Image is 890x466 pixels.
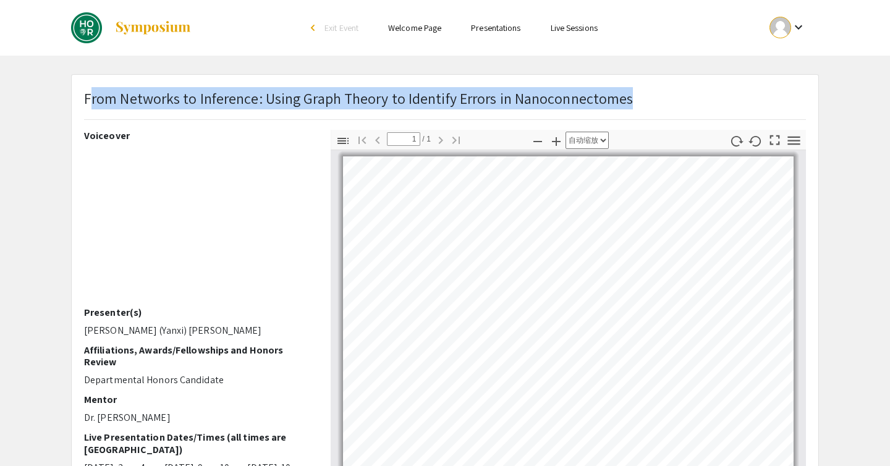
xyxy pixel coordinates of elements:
button: 切换到演示模式 [765,130,786,148]
button: 工具 [784,132,805,150]
button: 顺时针旋转 [726,132,747,150]
h2: Presenter(s) [84,307,312,318]
span: / 1 [420,132,431,146]
a: Live Sessions [551,22,598,33]
h2: Affiliations, Awards/Fellowships and Honors Review [84,344,312,368]
h2: Live Presentation Dates/Times (all times are [GEOGRAPHIC_DATA]) [84,431,312,455]
a: Presentations [471,22,520,33]
p: Departmental Honors Candidate [84,373,312,388]
a: Welcome Page [388,22,441,33]
h2: Voiceover [84,130,312,142]
button: 下一页 [430,130,451,148]
button: 放大 [546,132,567,150]
button: 切换侧栏 [333,132,354,150]
iframe: Chat [9,410,53,457]
p: Dr. [PERSON_NAME] [84,410,312,425]
img: DREAMS: Spring 2024 [71,12,102,43]
span: From Networks to Inference: Using Graph Theory to Identify Errors in Nanoconnectomes [84,88,633,108]
button: 转到第一页 [352,130,373,148]
button: Expand account dropdown [756,14,819,41]
img: Symposium by ForagerOne [114,20,192,35]
button: 转到最后一页 [446,130,467,148]
mat-icon: Expand account dropdown [791,20,806,35]
h2: Mentor [84,394,312,405]
button: 逆时针旋转 [745,132,766,150]
button: 缩小 [527,132,548,150]
span: Exit Event [324,22,358,33]
button: 上一页 [367,130,388,148]
select: 缩放 [566,132,609,149]
p: [PERSON_NAME] (Yanxi) [PERSON_NAME] [84,323,312,338]
iframe: connectomics DREAMS self-reflection video [84,146,312,307]
div: arrow_back_ios [311,24,318,32]
a: DREAMS: Spring 2024 [71,12,192,43]
input: 页面 [387,132,420,146]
